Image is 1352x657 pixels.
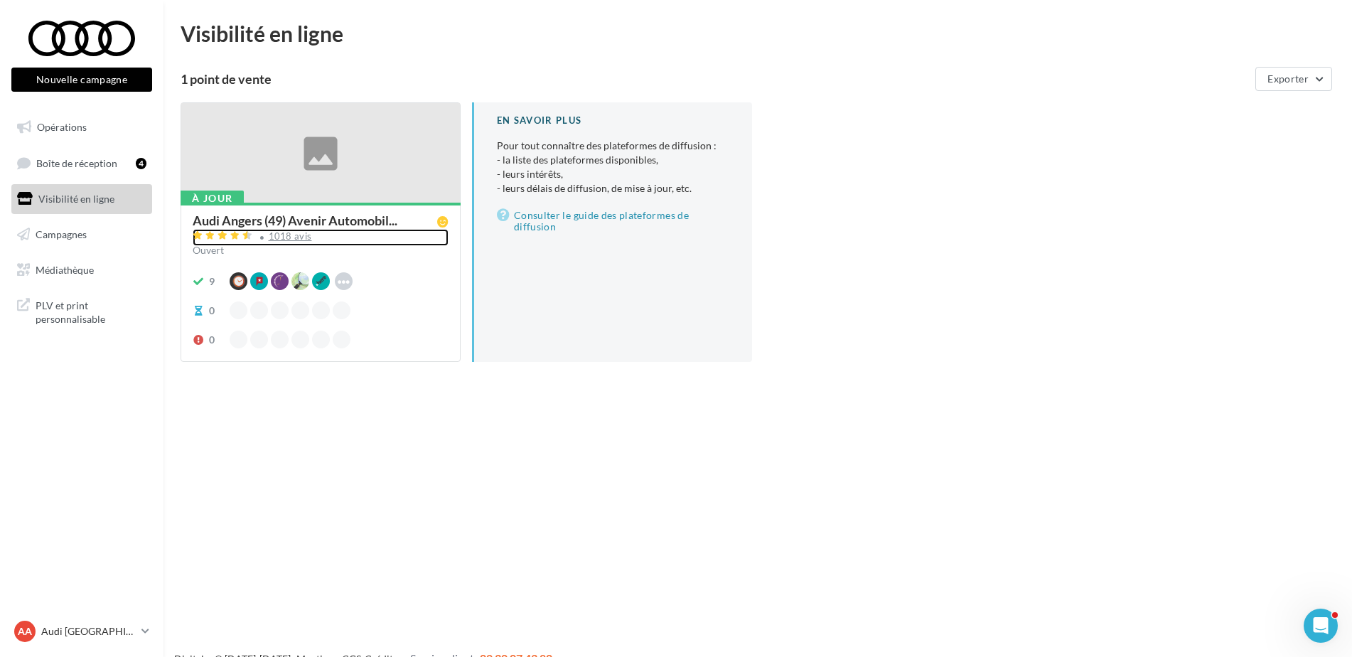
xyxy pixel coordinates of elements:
p: Audi [GEOGRAPHIC_DATA] [41,624,136,639]
iframe: Intercom live chat [1304,609,1338,643]
span: Médiathèque [36,263,94,275]
a: Boîte de réception4 [9,148,155,178]
li: - leurs délais de diffusion, de mise à jour, etc. [497,181,729,196]
div: 0 [209,333,215,347]
span: Visibilité en ligne [38,193,114,205]
div: 9 [209,274,215,289]
a: Médiathèque [9,255,155,285]
div: 1 point de vente [181,73,1250,85]
span: Audi Angers (49) Avenir Automobil... [193,214,397,227]
div: 0 [209,304,215,318]
a: Opérations [9,112,155,142]
span: PLV et print personnalisable [36,296,146,326]
span: Campagnes [36,228,87,240]
button: Exporter [1255,67,1332,91]
span: Ouvert [193,244,224,256]
span: Boîte de réception [36,156,117,169]
div: À jour [181,191,244,206]
span: Exporter [1267,73,1309,85]
a: AA Audi [GEOGRAPHIC_DATA] [11,618,152,645]
a: 1018 avis [193,229,449,246]
div: Visibilité en ligne [181,23,1335,44]
a: Consulter le guide des plateformes de diffusion [497,207,729,235]
li: - leurs intérêts, [497,167,729,181]
span: AA [18,624,32,639]
li: - la liste des plateformes disponibles, [497,153,729,167]
div: 1018 avis [269,232,312,241]
a: Visibilité en ligne [9,184,155,214]
a: PLV et print personnalisable [9,290,155,332]
div: En savoir plus [497,114,729,127]
span: Opérations [37,121,87,133]
div: 4 [136,158,146,169]
a: Campagnes [9,220,155,250]
button: Nouvelle campagne [11,68,152,92]
p: Pour tout connaître des plateformes de diffusion : [497,139,729,196]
